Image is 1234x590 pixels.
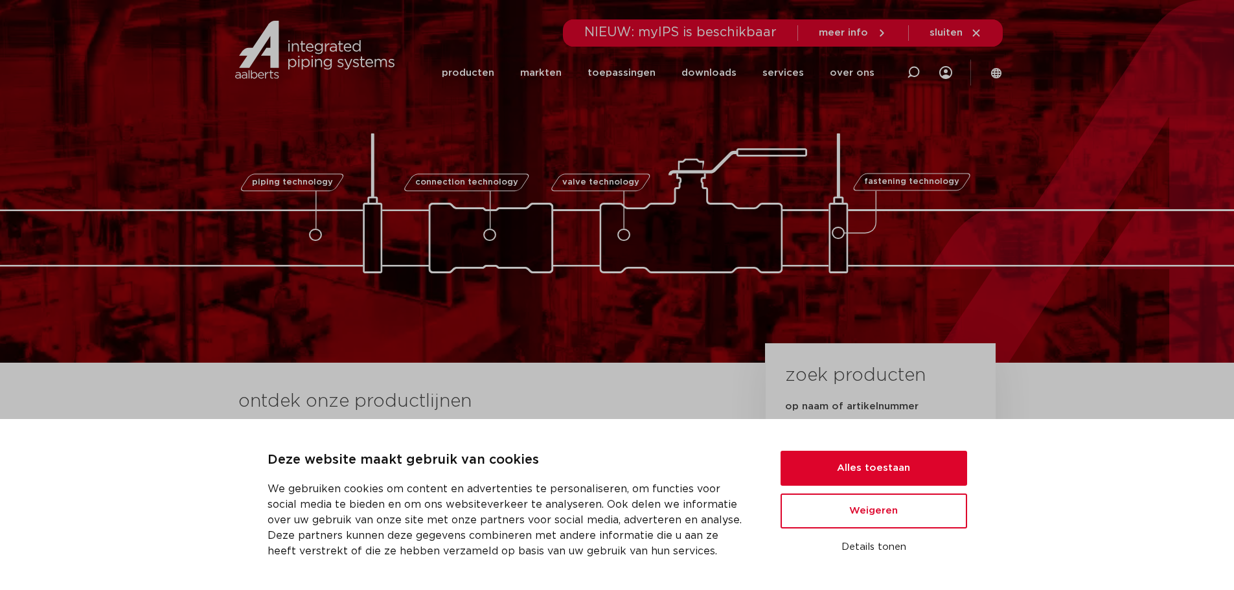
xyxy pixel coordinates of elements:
label: op naam of artikelnummer [785,400,919,413]
div: my IPS [939,58,952,87]
a: services [762,48,804,98]
a: meer info [819,27,887,39]
nav: Menu [442,48,874,98]
button: Details tonen [781,536,967,558]
span: connection technology [415,178,518,187]
span: fastening technology [864,178,959,187]
span: valve technology [562,178,639,187]
p: We gebruiken cookies om content en advertenties te personaliseren, om functies voor social media ... [268,481,749,559]
h3: zoek producten [785,363,926,389]
span: meer info [819,28,868,38]
span: NIEUW: myIPS is beschikbaar [584,26,777,39]
a: over ons [830,48,874,98]
a: producten [442,48,494,98]
button: Alles toestaan [781,451,967,486]
a: markten [520,48,562,98]
a: downloads [681,48,737,98]
button: Weigeren [781,494,967,528]
span: piping technology [252,178,333,187]
p: Deze website maakt gebruik van cookies [268,450,749,471]
span: sluiten [930,28,963,38]
a: sluiten [930,27,982,39]
a: toepassingen [588,48,656,98]
h3: ontdek onze productlijnen [238,389,722,414]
